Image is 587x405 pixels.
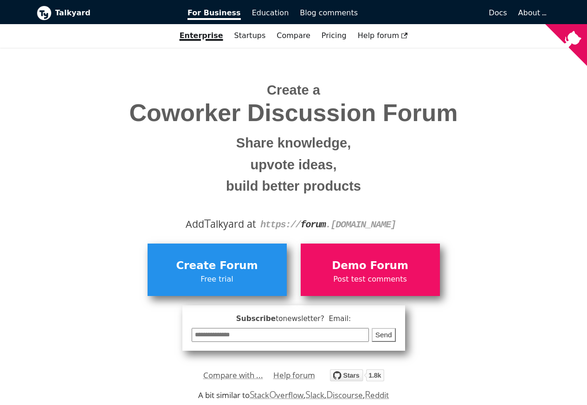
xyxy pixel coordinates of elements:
a: Education [246,5,295,21]
span: Demo Forum [305,257,435,275]
b: Talkyard [55,7,175,19]
a: Docs [363,5,513,21]
a: Compare with ... [203,368,263,382]
a: Pricing [316,28,352,44]
span: Create Forum [152,257,282,275]
small: upvote ideas, [44,154,544,176]
span: Coworker Discussion Forum [44,100,544,126]
div: Add alkyard at [44,216,544,232]
span: Docs [489,8,507,17]
a: Create ForumFree trial [148,244,287,296]
span: S [250,388,255,401]
a: Blog comments [294,5,363,21]
a: Enterprise [174,28,229,44]
small: Share knowledge, [44,132,544,154]
img: Talkyard logo [37,6,52,20]
span: Subscribe [192,313,396,325]
a: Reddit [365,390,389,400]
span: Blog comments [300,8,358,17]
button: Send [372,328,396,342]
span: to newsletter ? Email: [276,315,351,323]
a: Compare [277,31,310,40]
span: Help forum [358,31,408,40]
span: Post test comments [305,273,435,285]
span: R [365,388,371,401]
a: Talkyard logoTalkyard [37,6,175,20]
span: S [305,388,310,401]
a: Discourse [326,390,363,400]
span: D [326,388,333,401]
span: Create a [267,83,320,97]
span: For Business [187,8,241,20]
span: Free trial [152,273,282,285]
span: O [269,388,277,401]
span: Education [252,8,289,17]
strong: forum [301,219,326,230]
code: https:// . [DOMAIN_NAME] [260,219,396,230]
a: Help forum [273,368,315,382]
a: Help forum [352,28,413,44]
img: talkyard.svg [330,369,384,381]
span: T [204,215,211,231]
a: For Business [182,5,246,21]
small: build better products [44,175,544,197]
a: StackOverflow [250,390,304,400]
a: Startups [229,28,271,44]
a: Demo ForumPost test comments [301,244,440,296]
a: Star debiki/talkyard on GitHub [330,371,384,384]
a: About [518,8,545,17]
a: Slack [305,390,324,400]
